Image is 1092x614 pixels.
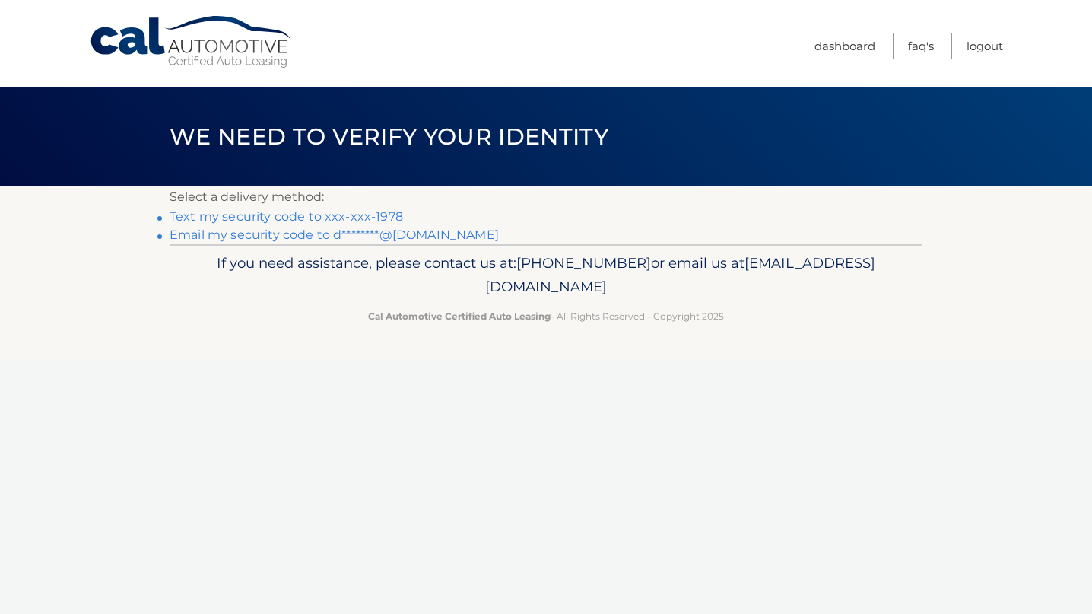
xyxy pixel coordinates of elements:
p: If you need assistance, please contact us at: or email us at [179,251,913,300]
a: Cal Automotive [89,15,294,69]
span: [PHONE_NUMBER] [516,254,651,272]
a: Email my security code to d********@[DOMAIN_NAME] [170,227,499,242]
a: Dashboard [814,33,875,59]
p: Select a delivery method: [170,186,922,208]
a: FAQ's [908,33,934,59]
a: Text my security code to xxx-xxx-1978 [170,209,403,224]
a: Logout [967,33,1003,59]
strong: Cal Automotive Certified Auto Leasing [368,310,551,322]
p: - All Rights Reserved - Copyright 2025 [179,308,913,324]
span: We need to verify your identity [170,122,608,151]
